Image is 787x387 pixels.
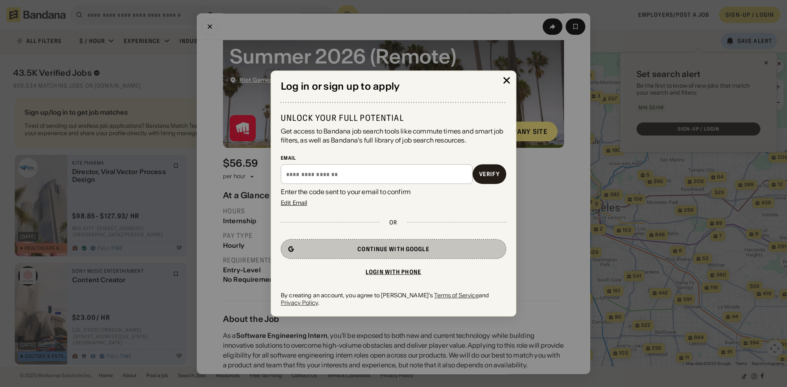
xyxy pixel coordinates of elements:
a: Terms of Service [434,292,478,299]
div: or [389,219,397,226]
div: Login with phone [366,269,421,275]
div: Unlock your full potential [281,113,506,123]
a: Privacy Policy [281,299,318,306]
div: Email [281,155,506,161]
div: By creating an account, you agree to [PERSON_NAME]'s and . [281,292,506,306]
div: Edit Email [281,200,307,206]
div: Get access to Bandana job search tools like commute times and smart job filters, as well as Banda... [281,127,506,145]
div: Enter the code sent to your email to confirm [281,187,506,196]
div: Verify [479,171,500,177]
div: Continue with Google [357,246,429,252]
div: Log in or sign up to apply [281,81,506,93]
